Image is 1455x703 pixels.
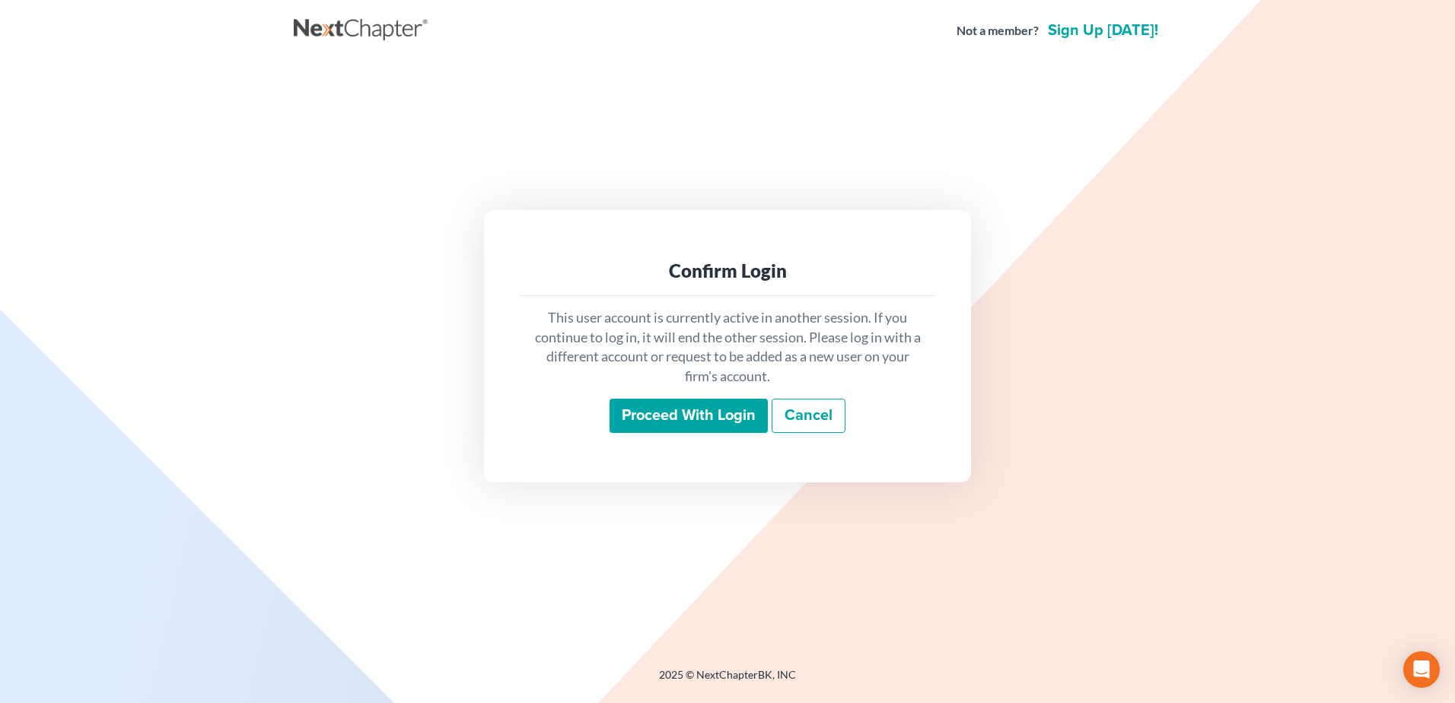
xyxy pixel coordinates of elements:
[1403,651,1440,688] div: Open Intercom Messenger
[294,667,1161,695] div: 2025 © NextChapterBK, INC
[772,399,845,434] a: Cancel
[533,259,922,283] div: Confirm Login
[1045,23,1161,38] a: Sign up [DATE]!
[957,22,1039,40] strong: Not a member?
[533,308,922,386] p: This user account is currently active in another session. If you continue to log in, it will end ...
[610,399,768,434] input: Proceed with login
